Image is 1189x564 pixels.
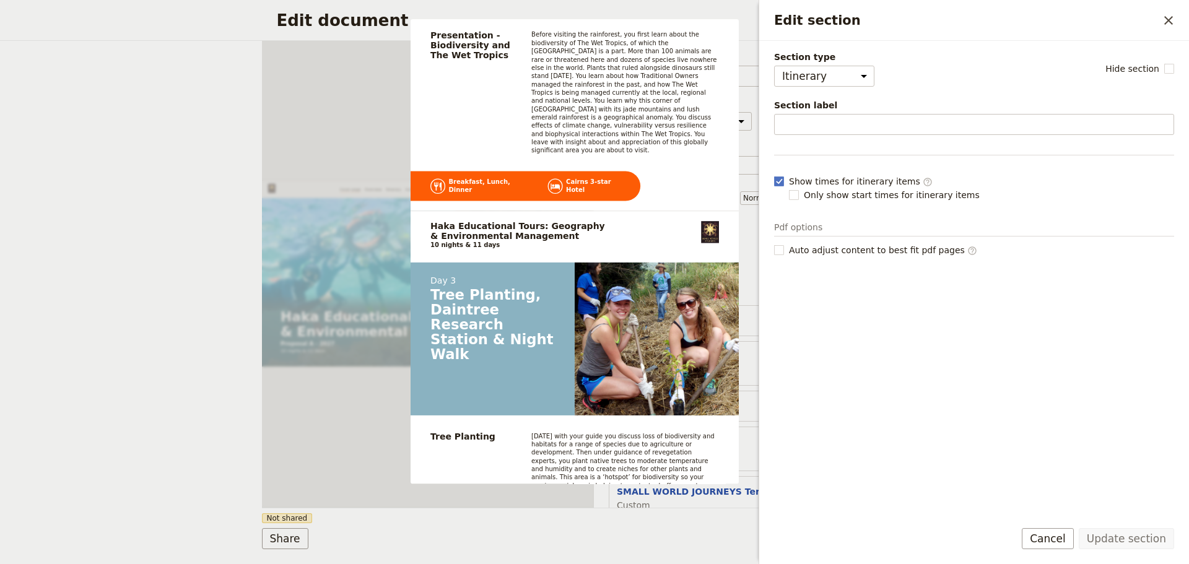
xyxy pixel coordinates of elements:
span: ​ [967,246,977,256]
a: groups@smallworldjourneys.com.au [738,10,759,31]
h3: Presentation - Biodiversity and The Wet Tropics [430,31,518,61]
span: 10 nights & 11 days [45,399,150,414]
span: Custom [617,499,840,511]
img: Small World Journeys logo [701,221,719,243]
span: Tree Planting,​ Daintree Research Station & Night Walk [430,287,555,362]
p: [DATE] with your guide you discuss loss of biodiversity and habitats for a range of species due t... [531,432,719,523]
p: Pdf options [774,221,1174,236]
span: Day 3 [430,276,555,286]
span: 10 nights & 11 days [430,241,500,249]
select: size [740,191,786,205]
button: Download pdf [762,10,783,31]
span: ​ [923,177,933,187]
span: Hide section [1105,63,1159,75]
span: Section type [774,51,874,63]
h3: Tree Planting [430,432,518,442]
p: Proposal A - 2027 [45,380,748,399]
select: Section type [774,66,874,87]
a: Cover page [186,12,236,28]
a: SMALL WORLD JOURNEYS Terms & Conditions [454,12,652,28]
img: Small World Journeys logo [15,7,123,29]
p: Before visiting the rainforest, you first learn about the biodiversity of The Wet Tropics, of whi... [531,31,719,155]
button: Share [262,528,308,549]
span: Section label [774,99,1174,111]
span: Cairns 3-​star Hotel [566,178,621,194]
span: Not shared [262,513,313,523]
a: Inclusions & Exclusions [343,12,443,28]
span: Show times for itinerary items [789,175,933,188]
h2: Edit document [277,11,894,30]
a: Overview [246,12,287,28]
span: Breakfast,​ Lunch,​ Dinner [448,178,521,194]
span: Auto adjust content to best fit pdf pages [789,244,977,256]
h2: Edit section [774,11,1158,30]
button: Cancel [1022,528,1074,549]
button: Close drawer [1158,10,1179,31]
h1: Haka Educational Tours: Geography & Environmental Management [45,308,748,378]
a: Itinerary [297,12,333,28]
span: Only show start times for itinerary items [804,189,980,201]
button: Update section [1079,528,1174,549]
button: 07 4054 6693 [715,10,736,31]
input: Section label [774,114,1174,135]
h1: Haka Educational Tours:​ Geography & Environmental Management [430,221,681,241]
button: SMALL WORLD JOURNEYS Terms & Conditions [617,485,840,498]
